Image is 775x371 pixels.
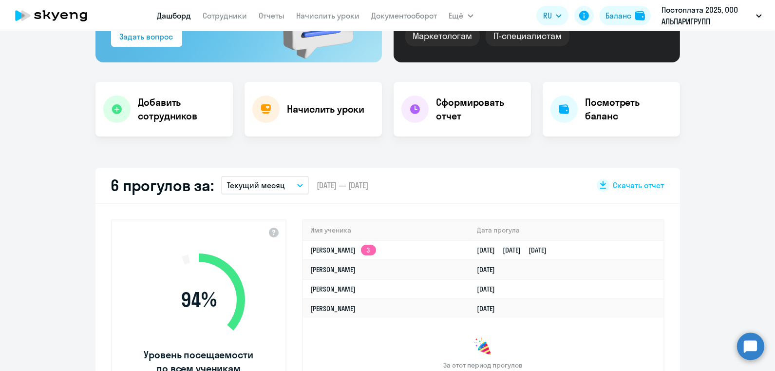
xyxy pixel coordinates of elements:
a: Отчеты [259,11,285,20]
a: [DATE] [477,304,503,313]
h4: Посмотреть баланс [586,96,672,123]
h4: Начислить уроки [287,102,365,116]
span: 94 % [143,288,255,312]
a: Документооборот [372,11,437,20]
div: Маркетологам [405,26,480,46]
app-skyeng-badge: 3 [361,245,376,255]
span: [DATE] — [DATE] [317,180,368,191]
div: Баланс [605,10,631,21]
th: Дата прогула [469,220,663,240]
span: Ещё [449,10,464,21]
span: RU [543,10,552,21]
div: IT-специалистам [486,26,569,46]
h4: Добавить сотрудников [138,96,225,123]
th: Имя ученика [303,220,470,240]
h4: Сформировать отчет [436,96,523,123]
a: [DATE] [477,285,503,293]
a: [PERSON_NAME] [311,304,356,313]
div: Задать вопрос [120,31,173,42]
img: balance [635,11,645,20]
button: Ещё [449,6,473,25]
button: Задать вопрос [111,27,182,47]
a: [PERSON_NAME] [311,265,356,274]
a: [DATE][DATE][DATE] [477,246,554,254]
button: RU [536,6,568,25]
h2: 6 прогулов за: [111,176,214,195]
p: Текущий месяц [227,179,285,191]
a: Дашборд [157,11,191,20]
span: Скачать отчет [613,180,664,191]
button: Балансbalance [600,6,651,25]
a: [PERSON_NAME]3 [311,246,376,254]
a: [PERSON_NAME] [311,285,356,293]
p: Постоплата 2025, ООО АЛЬПАРИГРУПП [662,4,752,27]
a: Начислить уроки [297,11,360,20]
img: congrats [473,337,493,357]
button: Постоплата 2025, ООО АЛЬПАРИГРУПП [657,4,767,27]
a: [DATE] [477,265,503,274]
button: Текущий месяц [221,176,309,195]
a: Сотрудники [203,11,247,20]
